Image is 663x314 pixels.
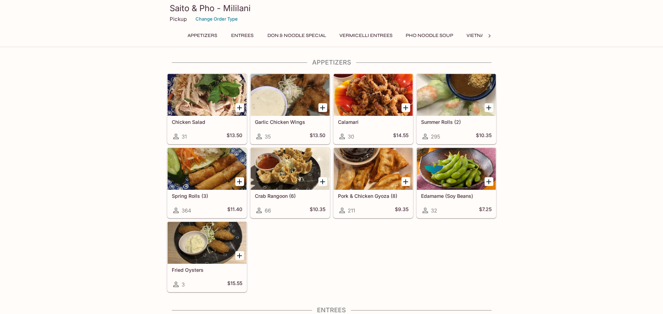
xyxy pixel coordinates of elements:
button: Add Garlic Chicken Wings [318,103,327,112]
div: Spring Rolls (3) [168,148,246,190]
button: Add Fried Oysters [235,251,244,260]
h5: $10.35 [310,206,325,215]
h5: Fried Oysters [172,267,242,273]
span: 211 [348,207,355,214]
h5: Summer Rolls (2) [421,119,492,125]
h5: $14.55 [393,132,408,141]
button: Add Calamari [402,103,410,112]
button: Add Spring Rolls (3) [235,177,244,186]
div: Chicken Salad [168,74,246,116]
button: Add Edamame (Soy Beans) [485,177,493,186]
a: Calamari30$14.55 [333,74,413,144]
h5: Chicken Salad [172,119,242,125]
button: Add Summer Rolls (2) [485,103,493,112]
span: 66 [265,207,271,214]
div: Calamari [334,74,413,116]
h5: Garlic Chicken Wings [255,119,325,125]
h5: Spring Rolls (3) [172,193,242,199]
a: Fried Oysters3$15.55 [167,222,247,292]
button: Entrees [227,31,258,40]
h5: $10.35 [476,132,492,141]
h5: Calamari [338,119,408,125]
a: Pork & Chicken Gyoza (8)211$9.35 [333,148,413,218]
h5: Pork & Chicken Gyoza (8) [338,193,408,199]
button: Vietnamese Sandwiches [463,31,536,40]
h4: Appetizers [167,59,496,66]
button: Appetizers [184,31,221,40]
h5: $11.40 [227,206,242,215]
h5: $7.25 [479,206,492,215]
div: Summer Rolls (2) [417,74,496,116]
h5: $13.50 [310,132,325,141]
div: Garlic Chicken Wings [251,74,330,116]
h5: $15.55 [227,280,242,289]
a: Garlic Chicken Wings35$13.50 [250,74,330,144]
a: Chicken Salad31$13.50 [167,74,247,144]
button: Add Chicken Salad [235,103,244,112]
span: 295 [431,133,440,140]
span: 32 [431,207,437,214]
span: 364 [182,207,191,214]
a: Edamame (Soy Beans)32$7.25 [417,148,496,218]
div: Edamame (Soy Beans) [417,148,496,190]
div: Fried Oysters [168,222,246,264]
a: Crab Rangoon (6)66$10.35 [250,148,330,218]
span: 30 [348,133,354,140]
h5: Edamame (Soy Beans) [421,193,492,199]
button: Change Order Type [192,14,241,24]
button: Add Pork & Chicken Gyoza (8) [402,177,410,186]
h5: $13.50 [227,132,242,141]
h5: Crab Rangoon (6) [255,193,325,199]
h3: Saito & Pho - Mililani [170,3,494,14]
div: Pork & Chicken Gyoza (8) [334,148,413,190]
h5: $9.35 [395,206,408,215]
span: 35 [265,133,271,140]
span: 31 [182,133,187,140]
a: Spring Rolls (3)364$11.40 [167,148,247,218]
a: Summer Rolls (2)295$10.35 [417,74,496,144]
button: Add Crab Rangoon (6) [318,177,327,186]
p: Pickup [170,16,187,22]
button: Don & Noodle Special [264,31,330,40]
h4: Entrees [167,306,496,314]
span: 3 [182,281,185,288]
div: Crab Rangoon (6) [251,148,330,190]
button: Pho Noodle Soup [402,31,457,40]
button: Vermicelli Entrees [336,31,396,40]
